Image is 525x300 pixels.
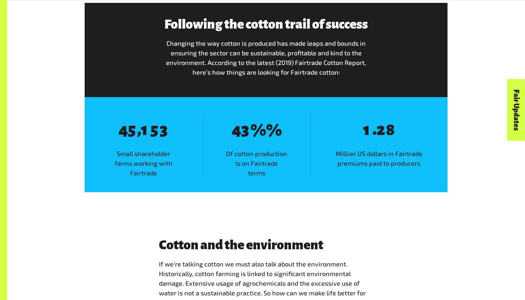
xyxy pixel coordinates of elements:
[363,121,370,139] div: 1
[150,121,158,139] div: 5
[241,121,249,139] div: 3
[141,121,148,139] div: 1
[119,121,128,139] div: 4
[266,121,282,139] span: %
[232,121,241,139] div: 4
[128,121,136,139] div: 5
[311,149,447,168] span: Million US dollars in Fairtrade premiums paid to producers
[372,120,376,138] span: .
[166,39,366,76] span: Changing the way cotton is produced has made leaps and bounds in ensuring the sector can be susta...
[386,121,395,139] div: 8
[85,149,203,178] span: Small shareholder farms working with Fairtrade
[203,149,310,178] span: Of cotton production is on Fairtrade terms
[376,121,385,139] div: 2
[250,121,266,139] span: %
[160,121,168,139] div: 3
[159,238,373,252] h3: Cotton and the environment
[137,120,141,138] span: ,
[162,17,370,31] h3: Following the cotton trail of success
